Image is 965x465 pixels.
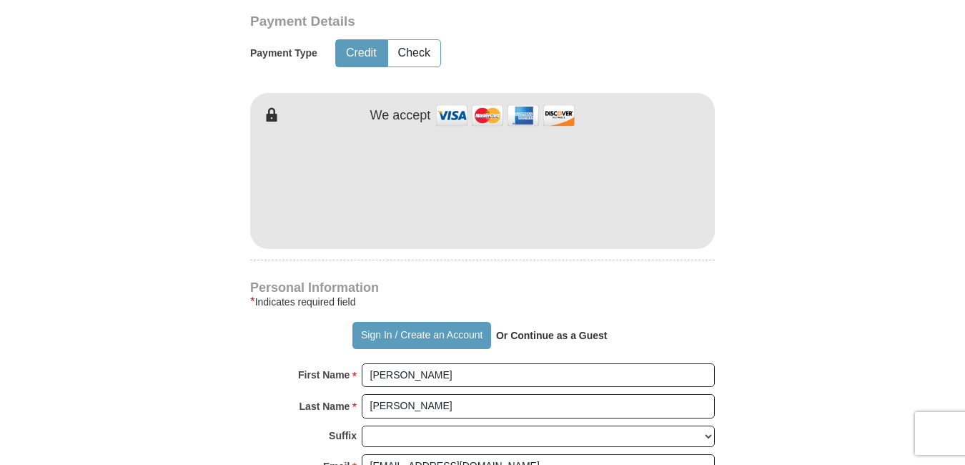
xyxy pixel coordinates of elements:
h4: Personal Information [250,282,715,293]
strong: First Name [298,365,350,385]
button: Check [388,40,440,67]
strong: Last Name [300,396,350,416]
h4: We accept [370,108,431,124]
strong: Suffix [329,426,357,446]
h3: Payment Details [250,14,615,30]
div: Indicates required field [250,293,715,310]
img: credit cards accepted [434,100,577,131]
button: Sign In / Create an Account [352,322,490,349]
button: Credit [336,40,387,67]
h5: Payment Type [250,47,317,59]
strong: Or Continue as a Guest [496,330,608,341]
